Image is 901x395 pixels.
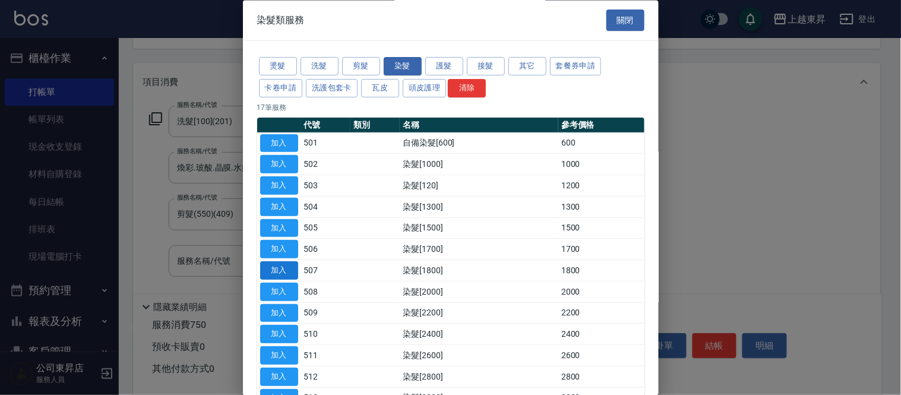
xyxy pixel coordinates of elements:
[301,197,350,218] td: 504
[301,154,350,175] td: 502
[260,219,298,238] button: 加入
[361,79,399,97] button: 瓦皮
[306,79,358,97] button: 洗護包套卡
[558,133,644,154] td: 600
[558,345,644,366] td: 2600
[259,79,303,97] button: 卡卷申請
[400,218,558,239] td: 染髮[1500]
[301,218,350,239] td: 505
[260,241,298,259] button: 加入
[400,154,558,175] td: 染髮[1000]
[301,260,350,282] td: 507
[260,347,298,365] button: 加入
[558,282,644,303] td: 2000
[260,177,298,195] button: 加入
[384,58,422,76] button: 染髮
[350,118,400,133] th: 類別
[400,133,558,154] td: 自備染髮[600]
[260,283,298,301] button: 加入
[558,175,644,197] td: 1200
[301,303,350,324] td: 509
[301,58,339,76] button: 洗髮
[301,282,350,303] td: 508
[467,58,505,76] button: 接髮
[260,134,298,153] button: 加入
[558,239,644,260] td: 1700
[260,156,298,174] button: 加入
[257,102,644,113] p: 17 筆服務
[400,239,558,260] td: 染髮[1700]
[558,303,644,324] td: 2200
[558,366,644,388] td: 2800
[342,58,380,76] button: 剪髮
[558,118,644,133] th: 參考價格
[260,198,298,216] button: 加入
[403,79,447,97] button: 頭皮護理
[260,262,298,280] button: 加入
[400,175,558,197] td: 染髮[120]
[508,58,546,76] button: 其它
[260,368,298,386] button: 加入
[257,14,305,26] span: 染髮類服務
[558,260,644,282] td: 1800
[425,58,463,76] button: 護髮
[400,303,558,324] td: 染髮[2200]
[260,304,298,323] button: 加入
[259,58,297,76] button: 燙髮
[400,197,558,218] td: 染髮[1300]
[301,239,350,260] td: 506
[400,345,558,366] td: 染髮[2600]
[301,133,350,154] td: 501
[606,10,644,31] button: 關閉
[301,175,350,197] td: 503
[558,154,644,175] td: 1000
[400,260,558,282] td: 染髮[1800]
[301,118,350,133] th: 代號
[448,79,486,97] button: 清除
[558,324,644,345] td: 2400
[400,324,558,345] td: 染髮[2400]
[400,282,558,303] td: 染髮[2000]
[400,118,558,133] th: 名稱
[400,366,558,388] td: 染髮[2800]
[301,366,350,388] td: 512
[301,324,350,345] td: 510
[558,218,644,239] td: 1500
[260,326,298,344] button: 加入
[550,58,602,76] button: 套餐券申請
[558,197,644,218] td: 1300
[301,345,350,366] td: 511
